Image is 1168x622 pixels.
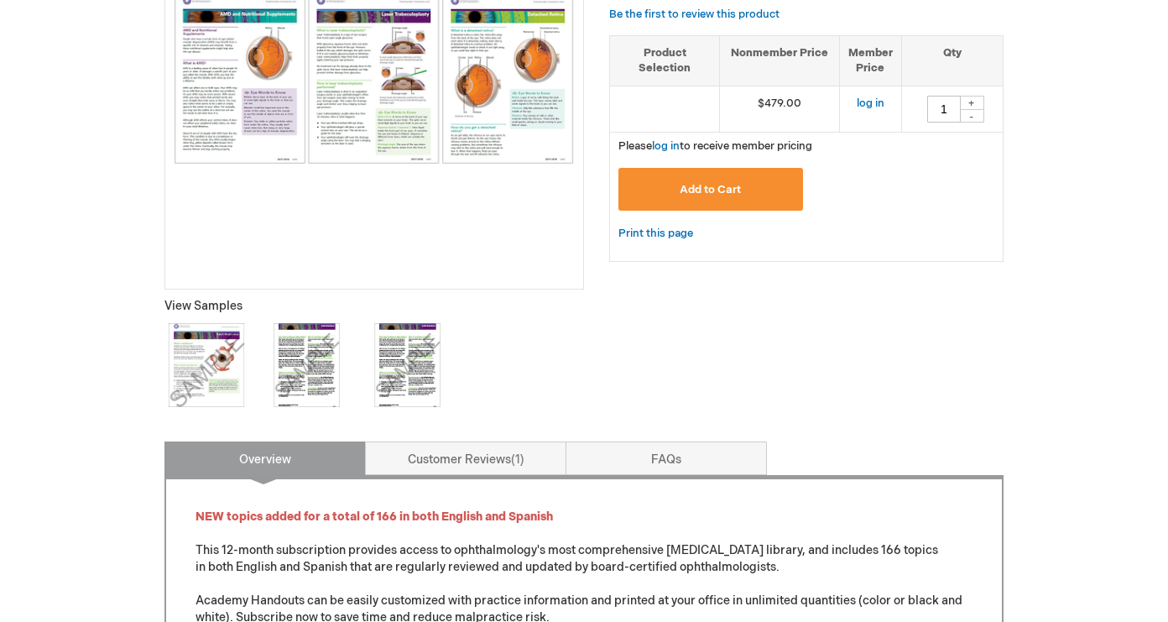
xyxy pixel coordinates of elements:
[164,323,248,407] img: Click to view
[511,452,524,467] span: 1
[618,139,812,153] span: Please to receive member pricing
[164,442,366,475] a: Overview
[196,510,553,524] font: NEW topics added for a total of 166 in both English and Spanish
[652,139,680,153] a: log in
[365,442,566,475] a: Customer Reviews1
[618,223,693,244] a: Print this page
[609,8,780,21] a: Be the first to review this product
[566,442,767,475] a: FAQs
[610,35,720,86] th: Product Selection
[618,168,803,211] button: Add to Cart
[164,298,584,315] p: View Samples
[959,96,984,110] div: +
[839,35,901,86] th: Member Price
[959,109,984,123] div: -
[857,97,884,110] a: log in
[720,35,840,86] th: Nonmember Price
[265,323,349,407] img: Click to view
[901,35,1003,86] th: Qty
[720,86,840,132] td: $479.00
[680,183,741,196] span: Add to Cart
[927,96,961,123] input: Qty
[366,323,450,407] img: Click to view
